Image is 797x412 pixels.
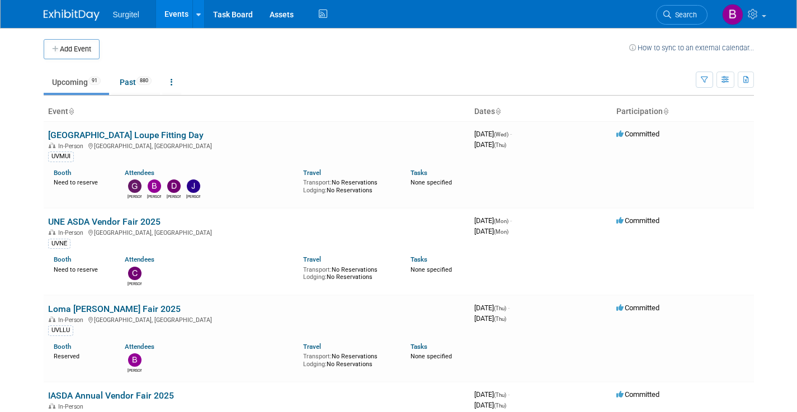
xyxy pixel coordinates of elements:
span: Lodging: [303,361,327,368]
span: - [510,130,512,138]
a: Booth [54,343,71,351]
img: Daniel Green [167,179,181,193]
div: Jason Mayosky [186,193,200,200]
div: Reserved [54,351,109,361]
span: Transport: [303,179,332,186]
img: In-Person Event [49,143,55,148]
span: Transport: [303,353,332,360]
div: Casey Guerriero [128,280,142,287]
img: In-Person Event [49,403,55,409]
a: [GEOGRAPHIC_DATA] Loupe Fitting Day [48,130,204,140]
span: Committed [616,304,659,312]
span: [DATE] [474,130,512,138]
div: Brian Craig [128,367,142,373]
span: Lodging: [303,273,327,281]
div: Need to reserve [54,264,109,274]
img: ExhibitDay [44,10,100,21]
a: IASDA Annual Vendor Fair 2025 [48,390,174,401]
a: Travel [303,255,321,263]
span: [DATE] [474,314,506,323]
img: Brent Nowacki [148,179,161,193]
a: Attendees [125,343,154,351]
span: [DATE] [474,227,508,235]
div: [GEOGRAPHIC_DATA], [GEOGRAPHIC_DATA] [48,315,465,324]
a: Booth [54,255,71,263]
span: Search [671,11,697,19]
div: No Reservations No Reservations [303,264,394,281]
div: [GEOGRAPHIC_DATA], [GEOGRAPHIC_DATA] [48,141,465,150]
span: - [508,304,510,312]
th: Event [44,102,470,121]
div: UVNE [48,239,70,249]
div: No Reservations No Reservations [303,177,394,194]
a: Travel [303,169,321,177]
img: Brian Craig [128,353,142,367]
span: In-Person [58,403,87,410]
img: In-Person Event [49,229,55,235]
a: Past880 [111,72,160,93]
a: Travel [303,343,321,351]
div: Brent Nowacki [147,193,161,200]
span: Committed [616,130,659,138]
button: Add Event [44,39,100,59]
a: Attendees [125,255,154,263]
span: None specified [411,266,452,273]
span: 880 [136,77,152,85]
div: [GEOGRAPHIC_DATA], [GEOGRAPHIC_DATA] [48,228,465,236]
span: Transport: [303,266,332,273]
span: Committed [616,390,659,399]
span: Lodging: [303,187,327,194]
span: (Thu) [494,142,506,148]
span: [DATE] [474,140,506,149]
a: Upcoming91 [44,72,109,93]
div: Daniel Green [167,193,181,200]
span: (Wed) [494,131,508,138]
a: Sort by Event Name [68,107,74,116]
div: Need to reserve [54,177,109,187]
span: - [508,390,510,399]
a: Booth [54,169,71,177]
img: Jason Mayosky [187,179,200,193]
img: In-Person Event [49,316,55,322]
th: Dates [470,102,612,121]
span: (Thu) [494,402,506,409]
span: [DATE] [474,390,510,399]
img: Casey Guerriero [128,267,142,280]
a: Loma [PERSON_NAME] Fair 2025 [48,304,181,314]
img: Brent Nowacki [722,4,743,25]
span: 91 [88,77,101,85]
span: In-Person [58,229,87,236]
a: Tasks [411,255,427,263]
div: No Reservations No Reservations [303,351,394,368]
span: In-Person [58,316,87,324]
span: None specified [411,353,452,360]
a: Attendees [125,169,154,177]
a: Sort by Start Date [495,107,501,116]
a: Search [656,5,708,25]
div: UVMUI [48,151,74,162]
span: Surgitel [113,10,139,19]
span: [DATE] [474,401,506,409]
span: (Mon) [494,229,508,235]
span: (Mon) [494,218,508,224]
span: [DATE] [474,216,512,225]
span: (Thu) [494,305,506,311]
a: Tasks [411,169,427,177]
span: [DATE] [474,304,510,312]
span: Committed [616,216,659,225]
img: Gregg Szymanski [128,179,142,193]
span: (Thu) [494,392,506,398]
span: In-Person [58,143,87,150]
a: Tasks [411,343,427,351]
span: - [510,216,512,225]
div: Gregg Szymanski [128,193,142,200]
a: How to sync to an external calendar... [629,44,754,52]
span: (Thu) [494,316,506,322]
span: None specified [411,179,452,186]
th: Participation [612,102,754,121]
a: Sort by Participation Type [663,107,668,116]
a: UNE ASDA Vendor Fair 2025 [48,216,161,227]
div: UVLLU [48,325,73,335]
